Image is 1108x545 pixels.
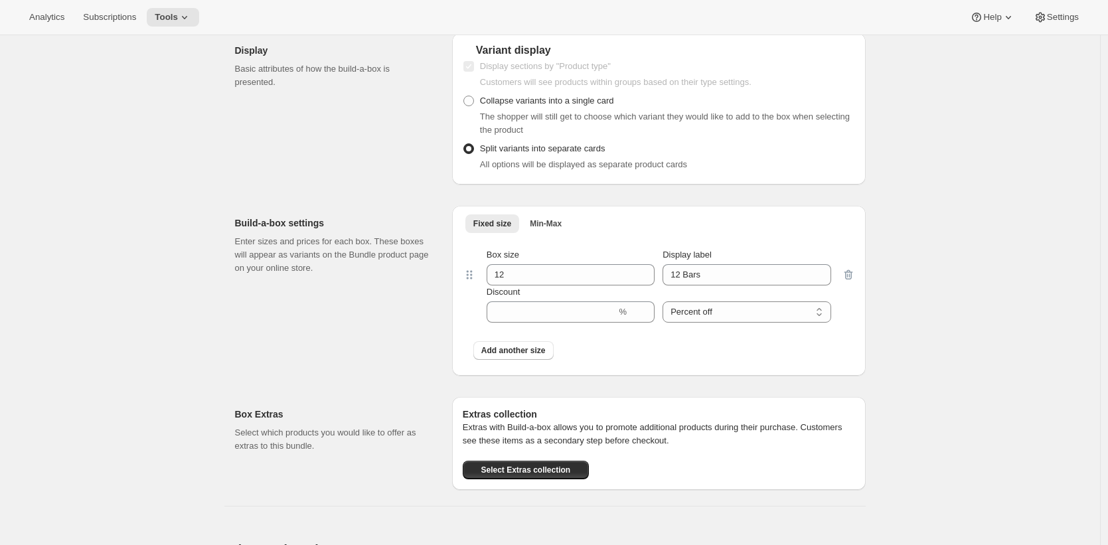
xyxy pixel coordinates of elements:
[530,218,562,229] span: Min-Max
[480,143,605,153] span: Split variants into separate cards
[619,307,627,317] span: %
[463,461,589,479] button: Select Extras collection
[481,345,546,356] span: Add another size
[480,112,850,135] span: The shopper will still get to choose which variant they would like to add to the box when selecti...
[235,62,431,89] p: Basic attributes of how the build-a-box is presented.
[463,408,855,421] h6: Extras collection
[21,8,72,27] button: Analytics
[473,218,511,229] span: Fixed size
[155,12,178,23] span: Tools
[235,44,431,57] h2: Display
[235,426,431,453] p: Select which products you would like to offer as extras to this bundle.
[487,264,635,285] input: Box size
[147,8,199,27] button: Tools
[1026,8,1087,27] button: Settings
[1047,12,1079,23] span: Settings
[962,8,1022,27] button: Help
[235,235,431,275] p: Enter sizes and prices for each box. These boxes will appear as variants on the Bundle product pa...
[83,12,136,23] span: Subscriptions
[480,96,614,106] span: Collapse variants into a single card
[487,250,519,260] span: Box size
[463,421,855,447] p: Extras with Build-a-box allows you to promote additional products during their purchase. Customer...
[235,216,431,230] h2: Build-a-box settings
[473,341,554,360] button: Add another size
[480,159,687,169] span: All options will be displayed as separate product cards
[481,465,570,475] span: Select Extras collection
[480,77,752,87] span: Customers will see products within groups based on their type settings.
[663,264,831,285] input: Display label
[663,250,712,260] span: Display label
[29,12,64,23] span: Analytics
[463,44,855,57] div: Variant display
[235,408,431,421] h2: Box Extras
[480,61,611,71] span: Display sections by "Product type"
[75,8,144,27] button: Subscriptions
[983,12,1001,23] span: Help
[487,287,520,297] span: Discount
